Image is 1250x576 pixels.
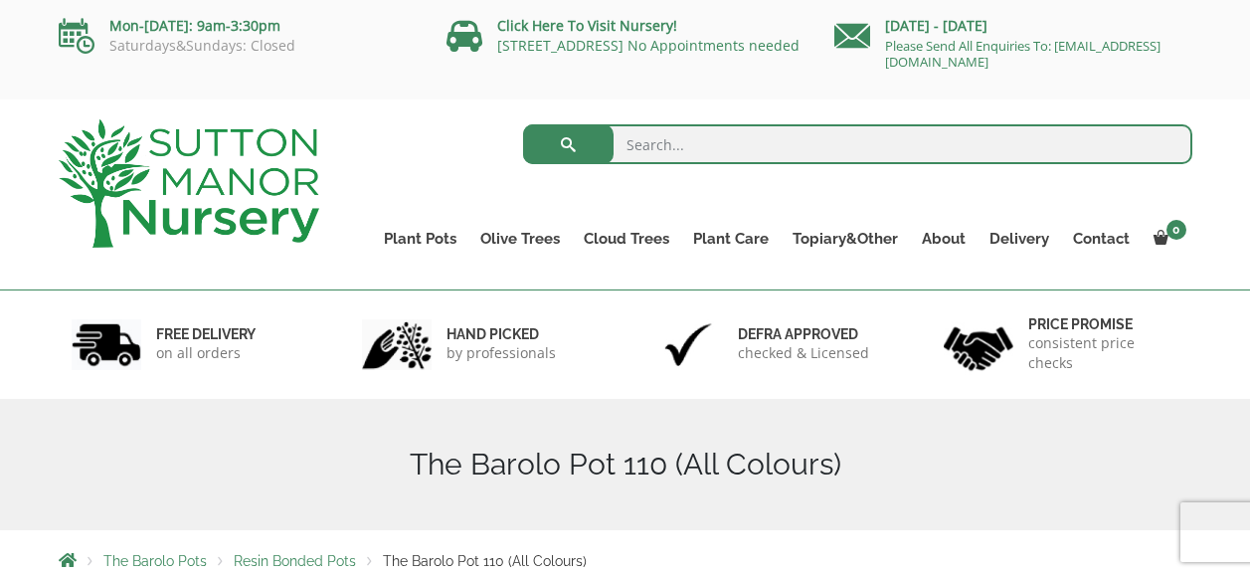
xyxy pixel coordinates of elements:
[944,314,1013,375] img: 4.jpg
[59,14,417,38] p: Mon-[DATE]: 9am-3:30pm
[653,319,723,370] img: 3.jpg
[910,225,978,253] a: About
[1028,315,1179,333] h6: Price promise
[156,325,256,343] h6: FREE DELIVERY
[1166,220,1186,240] span: 0
[59,447,1192,482] h1: The Barolo Pot 110 (All Colours)
[59,552,1192,568] nav: Breadcrumbs
[1142,225,1192,253] a: 0
[59,119,319,248] img: logo
[497,36,800,55] a: [STREET_ADDRESS] No Appointments needed
[781,225,910,253] a: Topiary&Other
[372,225,468,253] a: Plant Pots
[1061,225,1142,253] a: Contact
[572,225,681,253] a: Cloud Trees
[1028,333,1179,373] p: consistent price checks
[446,325,556,343] h6: hand picked
[834,14,1192,38] p: [DATE] - [DATE]
[362,319,432,370] img: 2.jpg
[681,225,781,253] a: Plant Care
[59,38,417,54] p: Saturdays&Sundays: Closed
[103,553,207,569] a: The Barolo Pots
[72,319,141,370] img: 1.jpg
[885,37,1161,71] a: Please Send All Enquiries To: [EMAIL_ADDRESS][DOMAIN_NAME]
[383,553,587,569] span: The Barolo Pot 110 (All Colours)
[446,343,556,363] p: by professionals
[738,343,869,363] p: checked & Licensed
[523,124,1192,164] input: Search...
[156,343,256,363] p: on all orders
[468,225,572,253] a: Olive Trees
[738,325,869,343] h6: Defra approved
[978,225,1061,253] a: Delivery
[234,553,356,569] a: Resin Bonded Pots
[497,16,677,35] a: Click Here To Visit Nursery!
